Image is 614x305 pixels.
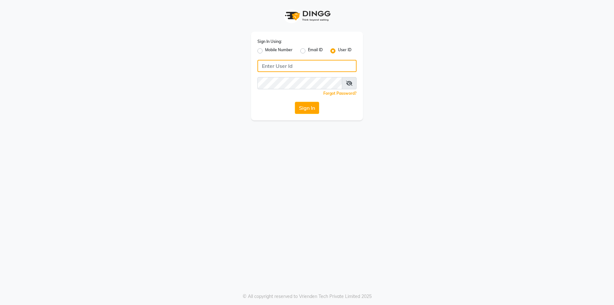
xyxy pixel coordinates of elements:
label: Email ID [308,47,323,55]
input: Username [257,60,357,72]
a: Forgot Password? [323,91,357,96]
img: logo1.svg [281,6,333,25]
button: Sign In [295,102,319,114]
label: Mobile Number [265,47,293,55]
input: Username [257,77,342,89]
label: User ID [338,47,351,55]
label: Sign In Using: [257,39,282,44]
